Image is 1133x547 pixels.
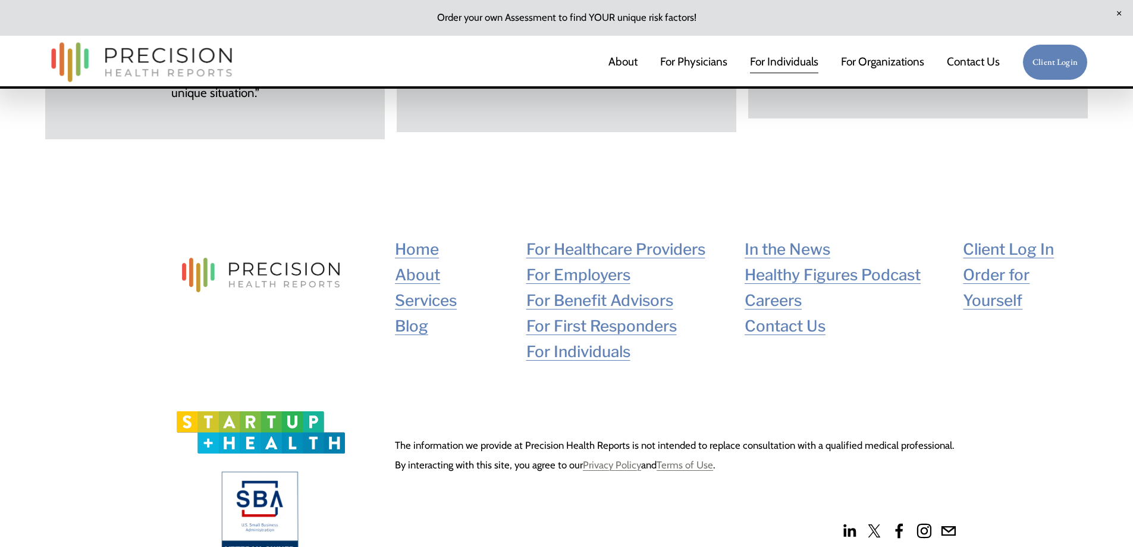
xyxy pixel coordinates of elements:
span: For Organizations [841,51,924,73]
a: linkedin-unauth [842,523,857,539]
a: support@precisionhealhreports.com [941,523,956,539]
a: Contact Us [947,50,1000,75]
a: In the News [745,236,830,262]
a: Home [395,236,439,262]
a: For First Responders [526,313,677,339]
a: Services [395,287,457,313]
iframe: Chat Widget [1074,490,1133,547]
a: Instagram [917,523,932,539]
a: For Physicians [660,50,727,75]
a: Contact Us [745,313,826,339]
a: Blog [395,313,428,339]
a: About [395,262,440,287]
a: X [867,523,882,539]
img: Precision Health Reports [45,37,238,87]
a: About [608,50,638,75]
a: Client Login [1022,44,1088,81]
a: For Individuals [526,339,630,364]
a: Healthy Figures Podcast [745,262,921,287]
a: Careers [745,287,802,313]
a: folder dropdown [841,50,924,75]
a: Order for Yourself [963,262,1087,313]
a: Client Log In [963,236,1054,262]
a: Terms of Use [657,455,713,475]
a: For Individuals [750,50,818,75]
a: Facebook [892,523,907,539]
p: The information we provide at Precision Health Reports is not intended to replace consultation wi... [395,436,956,476]
a: For Employers [526,262,630,287]
a: For Healthcare Providers [526,236,705,262]
a: Privacy Policy [583,455,641,475]
a: For Benefit Advisors [526,287,673,313]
